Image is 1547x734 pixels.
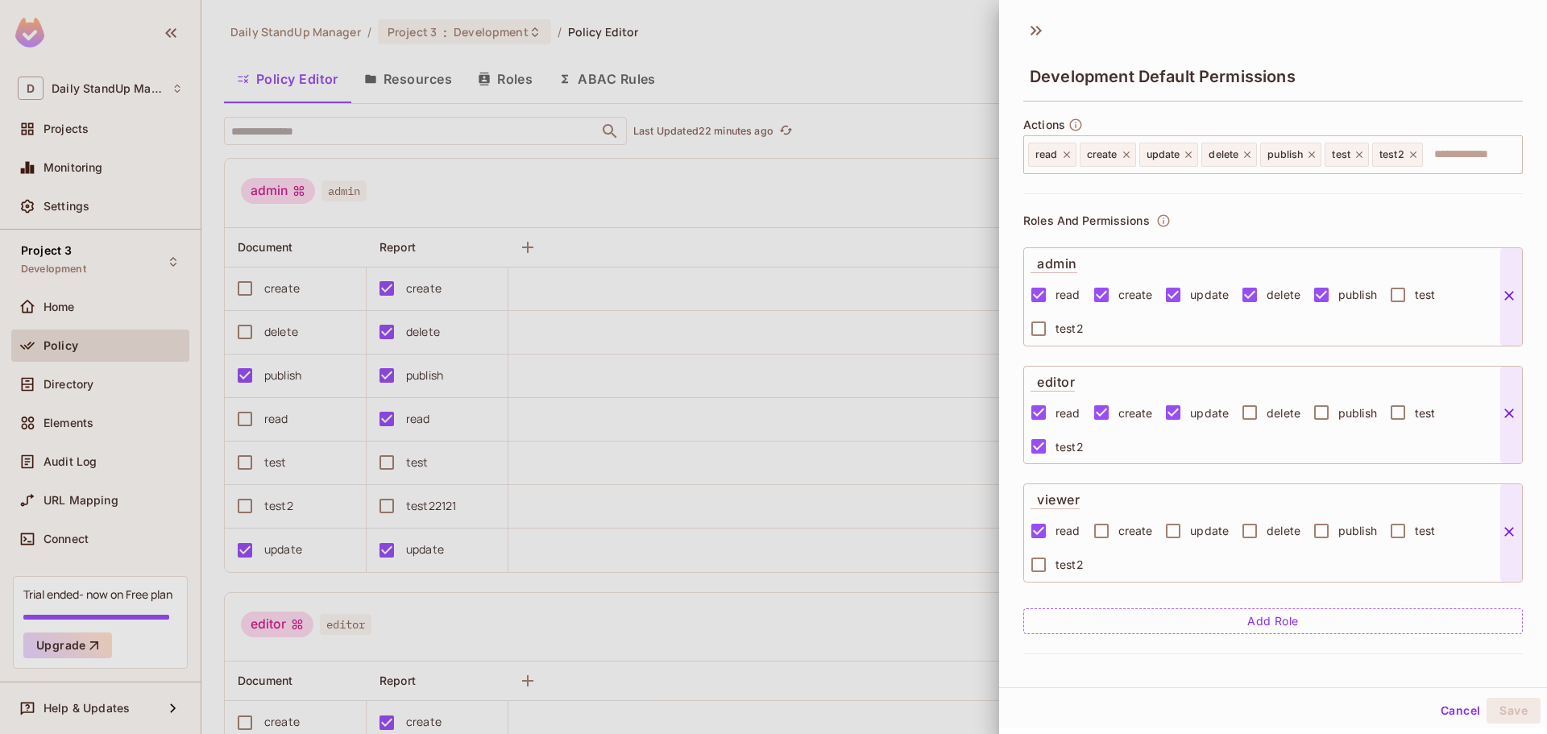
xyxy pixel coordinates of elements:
div: test [1325,143,1369,167]
span: update [1190,287,1229,302]
p: Roles And Permissions [1023,214,1150,227]
span: publish [1267,148,1303,161]
div: update [1139,143,1199,167]
span: delete [1267,287,1300,302]
div: test2 [1372,143,1423,167]
span: read [1056,287,1080,302]
span: read [1056,405,1080,421]
p: viewer [1031,484,1080,509]
span: test [1415,287,1436,302]
span: delete [1209,148,1238,161]
span: Development Default Permissions [1030,67,1296,86]
span: delete [1267,405,1300,421]
span: test2 [1056,557,1084,572]
div: create [1080,143,1136,167]
span: publish [1338,405,1377,421]
span: read [1056,523,1080,538]
span: publish [1338,287,1377,302]
span: update [1147,148,1180,161]
button: Cancel [1434,698,1487,724]
span: create [1087,148,1118,161]
span: test [1415,523,1436,538]
span: create [1118,405,1153,421]
p: editor [1031,367,1075,392]
span: read [1035,148,1058,161]
span: update [1190,405,1229,421]
div: publish [1260,143,1321,167]
span: publish [1338,523,1377,538]
span: create [1118,523,1153,538]
span: update [1190,523,1229,538]
span: test2 [1056,321,1084,336]
span: delete [1267,523,1300,538]
span: create [1118,287,1153,302]
button: Save [1487,698,1541,724]
div: delete [1201,143,1257,167]
span: test2 [1056,439,1084,454]
span: Actions [1023,118,1065,131]
button: Add Role [1023,608,1523,634]
span: test [1332,148,1350,161]
div: read [1028,143,1076,167]
p: admin [1031,248,1077,273]
span: test2 [1379,148,1404,161]
span: test [1415,405,1436,421]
